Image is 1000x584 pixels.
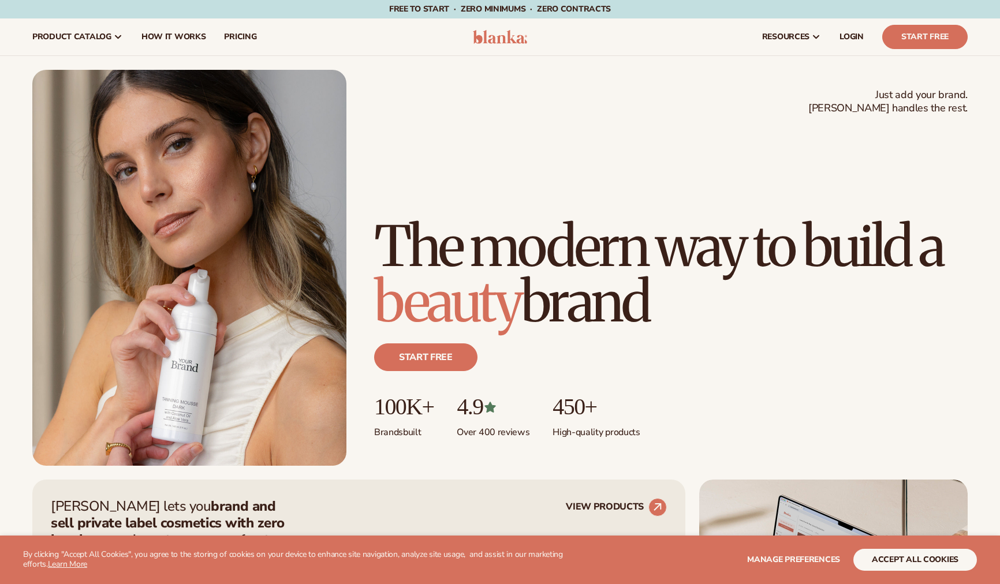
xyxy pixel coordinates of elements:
button: accept all cookies [853,549,977,571]
span: pricing [224,32,256,42]
a: resources [753,18,830,55]
a: How It Works [132,18,215,55]
span: product catalog [32,32,111,42]
a: Start free [374,343,477,371]
p: 450+ [553,394,640,420]
span: Just add your brand. [PERSON_NAME] handles the rest. [808,88,968,115]
a: Learn More [48,559,87,570]
p: By clicking "Accept All Cookies", you agree to the storing of cookies on your device to enhance s... [23,550,594,570]
a: Start Free [882,25,968,49]
img: logo [473,30,528,44]
a: product catalog [23,18,132,55]
span: How It Works [141,32,206,42]
span: Manage preferences [747,554,840,565]
p: 100K+ [374,394,434,420]
p: Brands built [374,420,434,439]
img: Female holding tanning mousse. [32,70,346,466]
p: [PERSON_NAME] lets you —zero inventory, zero upfront costs, and we handle fulfillment for you. [51,498,299,564]
h1: The modern way to build a brand [374,219,968,330]
p: High-quality products [553,420,640,439]
a: VIEW PRODUCTS [566,498,667,516]
strong: brand and sell private label cosmetics with zero hassle [51,497,285,549]
span: beauty [374,267,521,336]
span: resources [762,32,809,42]
a: LOGIN [830,18,873,55]
span: LOGIN [839,32,864,42]
a: pricing [215,18,266,55]
p: 4.9 [457,394,529,420]
span: Free to start · ZERO minimums · ZERO contracts [389,3,611,14]
p: Over 400 reviews [457,420,529,439]
button: Manage preferences [747,549,840,571]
